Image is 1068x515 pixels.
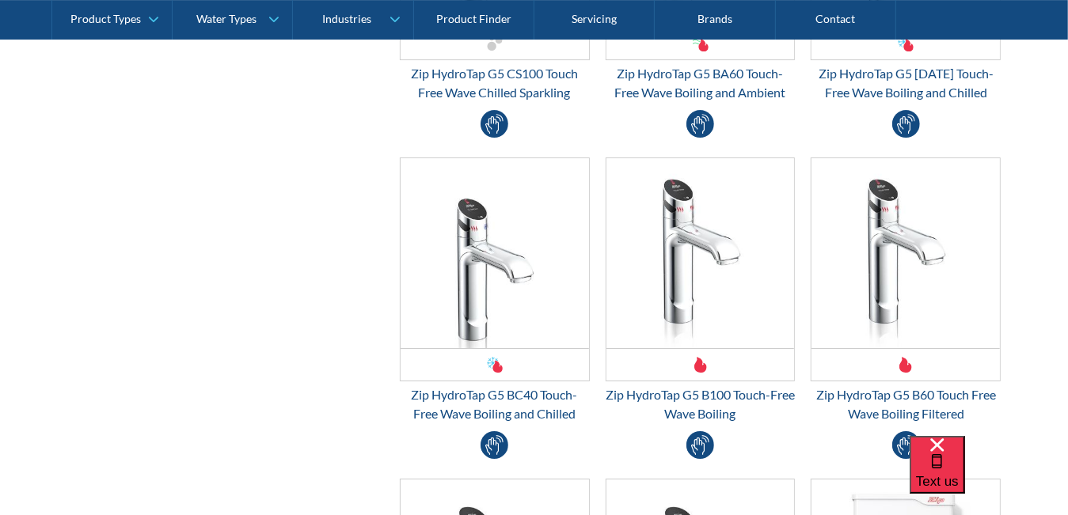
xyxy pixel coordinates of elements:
[811,157,1001,423] a: Zip HydroTap G5 B60 Touch Free Wave Boiling FilteredZip HydroTap G5 B60 Touch Free Wave Boiling F...
[400,157,590,423] a: Zip HydroTap G5 BC40 Touch-Free Wave Boiling and ChilledZip HydroTap G5 BC40 Touch-Free Wave Boil...
[811,64,1001,102] div: Zip HydroTap G5 [DATE] Touch-Free Wave Boiling and Chilled
[606,385,796,423] div: Zip HydroTap G5 B100 Touch-Free Wave Boiling
[322,13,371,26] div: Industries
[811,385,1001,423] div: Zip HydroTap G5 B60 Touch Free Wave Boiling Filtered
[401,158,589,348] img: Zip HydroTap G5 BC40 Touch-Free Wave Boiling and Chilled
[196,13,257,26] div: Water Types
[606,158,795,348] img: Zip HydroTap G5 B100 Touch-Free Wave Boiling
[606,64,796,102] div: Zip HydroTap G5 BA60 Touch-Free Wave Boiling and Ambient
[70,13,141,26] div: Product Types
[910,436,1068,515] iframe: podium webchat widget bubble
[811,158,1000,348] img: Zip HydroTap G5 B60 Touch Free Wave Boiling Filtered
[606,157,796,423] a: Zip HydroTap G5 B100 Touch-Free Wave BoilingZip HydroTap G5 B100 Touch-Free Wave Boiling
[400,385,590,423] div: Zip HydroTap G5 BC40 Touch-Free Wave Boiling and Chilled
[400,64,590,102] div: Zip HydroTap G5 CS100 Touch Free Wave Chilled Sparkling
